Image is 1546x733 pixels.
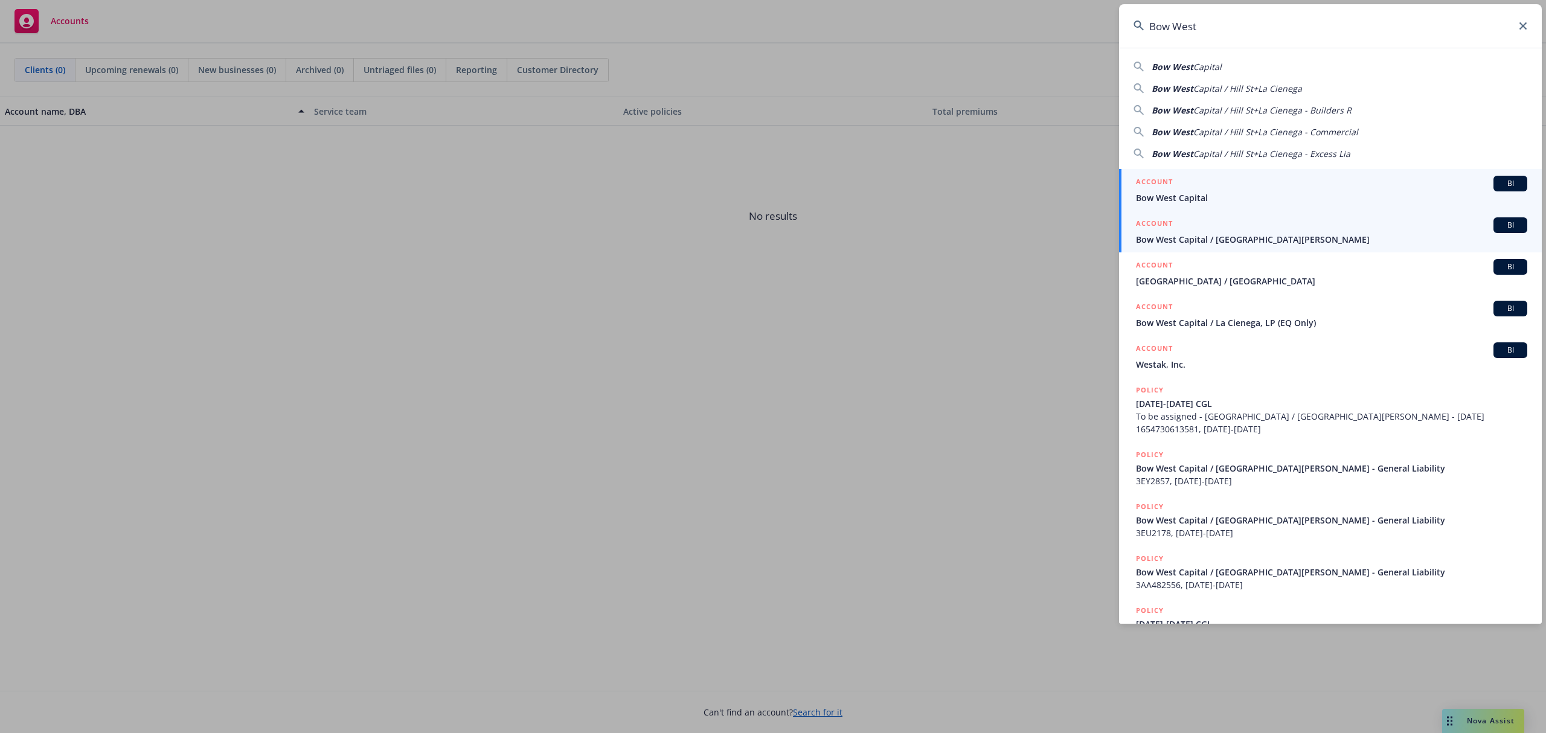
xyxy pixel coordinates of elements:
[1136,358,1527,371] span: Westak, Inc.
[1136,410,1527,435] span: To be assigned - [GEOGRAPHIC_DATA] / [GEOGRAPHIC_DATA][PERSON_NAME] - [DATE] 1654730613581, [DATE...
[1136,217,1173,232] h5: ACCOUNT
[1119,442,1542,494] a: POLICYBow West Capital / [GEOGRAPHIC_DATA][PERSON_NAME] - General Liability3EY2857, [DATE]-[DATE]
[1119,494,1542,546] a: POLICYBow West Capital / [GEOGRAPHIC_DATA][PERSON_NAME] - General Liability3EU2178, [DATE]-[DATE]
[1136,301,1173,315] h5: ACCOUNT
[1136,449,1164,461] h5: POLICY
[1136,342,1173,357] h5: ACCOUNT
[1119,169,1542,211] a: ACCOUNTBIBow West Capital
[1152,83,1193,94] span: Bow West
[1119,294,1542,336] a: ACCOUNTBIBow West Capital / La Cienega, LP (EQ Only)
[1119,546,1542,598] a: POLICYBow West Capital / [GEOGRAPHIC_DATA][PERSON_NAME] - General Liability3AA482556, [DATE]-[DATE]
[1136,191,1527,204] span: Bow West Capital
[1136,527,1527,539] span: 3EU2178, [DATE]-[DATE]
[1136,566,1527,578] span: Bow West Capital / [GEOGRAPHIC_DATA][PERSON_NAME] - General Liability
[1498,261,1522,272] span: BI
[1136,384,1164,396] h5: POLICY
[1152,61,1193,72] span: Bow West
[1193,148,1350,159] span: Capital / Hill St+La Cienega - Excess Lia
[1136,578,1527,591] span: 3AA482556, [DATE]-[DATE]
[1498,303,1522,314] span: BI
[1193,83,1302,94] span: Capital / Hill St+La Cienega
[1152,126,1193,138] span: Bow West
[1119,211,1542,252] a: ACCOUNTBIBow West Capital / [GEOGRAPHIC_DATA][PERSON_NAME]
[1119,4,1542,48] input: Search...
[1498,220,1522,231] span: BI
[1136,604,1164,616] h5: POLICY
[1498,345,1522,356] span: BI
[1136,475,1527,487] span: 3EY2857, [DATE]-[DATE]
[1136,176,1173,190] h5: ACCOUNT
[1119,598,1542,650] a: POLICY[DATE]-[DATE] CGL
[1152,104,1193,116] span: Bow West
[1136,514,1527,527] span: Bow West Capital / [GEOGRAPHIC_DATA][PERSON_NAME] - General Liability
[1119,252,1542,294] a: ACCOUNTBI[GEOGRAPHIC_DATA] / [GEOGRAPHIC_DATA]
[1136,462,1527,475] span: Bow West Capital / [GEOGRAPHIC_DATA][PERSON_NAME] - General Liability
[1136,501,1164,513] h5: POLICY
[1498,178,1522,189] span: BI
[1136,397,1527,410] span: [DATE]-[DATE] CGL
[1119,336,1542,377] a: ACCOUNTBIWestak, Inc.
[1136,275,1527,287] span: [GEOGRAPHIC_DATA] / [GEOGRAPHIC_DATA]
[1136,316,1527,329] span: Bow West Capital / La Cienega, LP (EQ Only)
[1119,377,1542,442] a: POLICY[DATE]-[DATE] CGLTo be assigned - [GEOGRAPHIC_DATA] / [GEOGRAPHIC_DATA][PERSON_NAME] - [DAT...
[1136,618,1527,630] span: [DATE]-[DATE] CGL
[1193,126,1358,138] span: Capital / Hill St+La Cienega - Commercial
[1136,233,1527,246] span: Bow West Capital / [GEOGRAPHIC_DATA][PERSON_NAME]
[1136,552,1164,565] h5: POLICY
[1193,61,1222,72] span: Capital
[1152,148,1193,159] span: Bow West
[1136,259,1173,274] h5: ACCOUNT
[1193,104,1352,116] span: Capital / Hill St+La Cienega - Builders R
